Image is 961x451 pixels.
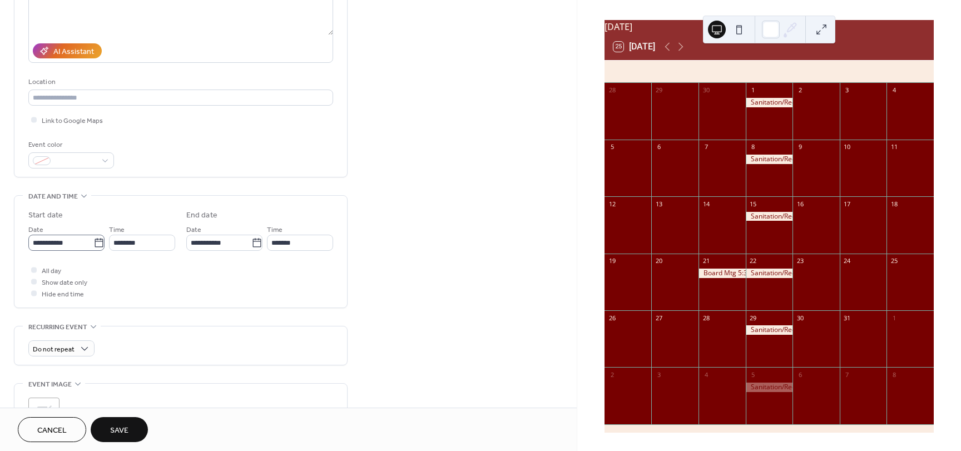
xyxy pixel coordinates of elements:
div: 7 [843,370,851,379]
div: 28 [608,86,616,95]
div: 12 [608,200,616,208]
span: Date [28,224,43,236]
span: Event image [28,379,72,390]
div: 30 [796,314,804,322]
div: 3 [843,86,851,95]
div: 3 [655,370,663,379]
div: Sanitation/Recycling [746,325,793,335]
span: Save [110,425,128,437]
span: Show date only [42,277,87,289]
div: 15 [749,200,757,208]
div: 9 [796,143,804,151]
span: Date [186,224,201,236]
div: Wed [747,61,791,83]
div: Sanitation/Recycling [746,155,793,164]
div: 2 [608,370,616,379]
div: 16 [796,200,804,208]
div: Sanitation/Recycling [746,269,793,278]
div: 30 [702,86,710,95]
div: 6 [655,143,663,151]
div: 28 [702,314,710,322]
div: Fri [836,61,880,83]
div: Location [28,76,331,88]
div: Tue [702,61,747,83]
div: AI Assistant [53,46,94,58]
div: Sat [880,61,925,83]
div: 20 [655,257,663,265]
div: 8 [749,143,757,151]
div: Thu [791,61,836,83]
div: 25 [890,257,898,265]
div: 14 [702,200,710,208]
div: 4 [890,86,898,95]
button: Cancel [18,417,86,442]
div: 18 [890,200,898,208]
button: 25[DATE] [610,39,659,54]
span: Link to Google Maps [42,115,103,127]
div: 2 [796,86,804,95]
div: 23 [796,257,804,265]
div: 29 [749,314,757,322]
div: [DATE] [605,20,934,33]
div: 5 [608,143,616,151]
div: Mon [658,61,702,83]
div: Board Mtg 5:30 pm [699,269,746,278]
div: 13 [655,200,663,208]
span: All day [42,265,61,277]
div: 17 [843,200,851,208]
div: Start date [28,210,63,221]
div: 19 [608,257,616,265]
span: Do not repeat [33,343,75,356]
div: Sanitation/Recycling [746,98,793,107]
div: ; [28,398,60,429]
button: AI Assistant [33,43,102,58]
div: 29 [655,86,663,95]
div: 31 [843,314,851,322]
div: 11 [890,143,898,151]
span: Hide end time [42,289,84,300]
span: Recurring event [28,321,87,333]
div: 8 [890,370,898,379]
div: 27 [655,314,663,322]
div: Sanitation/Recycling [746,212,793,221]
div: 6 [796,370,804,379]
div: 10 [843,143,851,151]
div: 4 [702,370,710,379]
div: 22 [749,257,757,265]
div: 7 [702,143,710,151]
span: Cancel [37,425,67,437]
div: 21 [702,257,710,265]
div: 1 [749,86,757,95]
div: 1 [890,314,898,322]
span: Date and time [28,191,78,202]
button: Save [91,417,148,442]
div: Sanitation/Recycling [746,383,793,392]
span: Time [267,224,283,236]
div: 24 [843,257,851,265]
div: 26 [608,314,616,322]
div: Event color [28,139,112,151]
span: Time [109,224,125,236]
div: 5 [749,370,757,379]
div: Sun [613,61,658,83]
div: End date [186,210,217,221]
